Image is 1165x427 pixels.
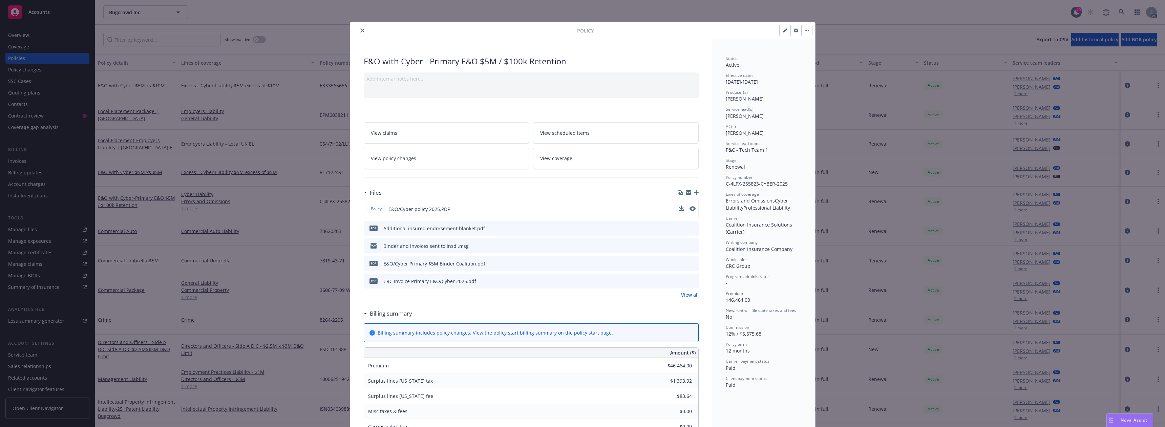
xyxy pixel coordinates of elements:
[726,147,768,153] span: P&C - Tech Team 1
[726,215,739,221] span: Carrier
[726,130,764,136] span: [PERSON_NAME]
[577,27,594,34] span: Policy
[679,206,684,213] button: download file
[690,225,696,232] button: preview file
[726,197,789,211] span: Cyber Liability
[540,129,590,136] span: View scheduled items
[690,206,696,213] button: preview file
[364,188,382,197] div: Files
[368,408,407,414] span: Misc taxes & fees
[726,341,747,347] span: Policy term
[679,242,684,250] button: download file
[726,157,737,163] span: Stage
[533,148,699,169] a: View coverage
[679,225,684,232] button: download file
[726,358,769,364] span: Carrier payment status
[726,347,750,354] span: 12 months
[726,221,793,235] span: Coalition Insurance Solutions (Carrier)
[368,362,389,369] span: Premium
[533,122,699,144] a: View scheduled items
[1121,417,1147,423] span: Nova Assist
[652,391,696,401] input: 0.00
[679,278,684,285] button: download file
[726,180,788,187] span: C-4LPX-255823-CYBER-2025
[364,56,699,67] div: E&O with Cyber - Primary E&O $5M / $100k Retention
[726,314,732,320] span: No
[388,206,450,213] span: E&O/Cyber policy 2025.PDF
[726,291,743,296] span: Premium
[726,274,769,279] span: Program administrator
[378,329,613,336] div: Billing summary includes policy changes. View the policy start billing summary on the .
[726,365,736,371] span: Paid
[726,124,736,129] span: AC(s)
[652,361,696,371] input: 0.00
[681,291,699,298] a: View all
[726,72,754,78] span: Effective dates
[383,260,485,267] div: E&O/Cyber Primary $5M Binder Coalition.pdf
[574,329,612,336] a: policy start page
[369,206,383,212] span: Policy
[690,242,696,250] button: preview file
[690,206,696,211] button: preview file
[679,260,684,267] button: download file
[364,309,412,318] div: Billing summary
[1107,414,1115,427] div: Drag to move
[726,141,760,146] span: Service lead team
[726,191,759,197] span: Lines of coverage
[726,95,764,102] span: [PERSON_NAME]
[726,280,727,286] span: -
[726,174,753,180] span: Policy number
[726,382,736,388] span: Paid
[652,406,696,417] input: 0.00
[726,239,758,245] span: Writing company
[690,260,696,267] button: preview file
[369,261,378,266] span: pdf
[743,205,790,211] span: Professional Liability
[726,62,739,68] span: Active
[726,257,747,262] span: Wholesaler
[1106,413,1153,427] button: Nova Assist
[371,155,416,162] span: View policy changes
[726,324,749,330] span: Commission
[726,197,775,204] span: Errors and Omissions
[726,297,750,303] span: $46,464.00
[670,349,696,356] span: Amount ($)
[383,225,485,232] div: Additional insured endorsement blanket.pdf
[368,378,433,384] span: Surplus lines [US_STATE] tax
[726,164,745,170] span: Renewal
[364,122,529,144] a: View claims
[383,242,469,250] div: Binder and invoices sent to insd .msg
[726,106,754,112] span: Service lead(s)
[726,72,802,85] div: [DATE] - [DATE]
[366,75,696,82] div: Add internal notes here...
[369,226,378,231] span: pdf
[726,263,750,269] span: CRC Group
[371,129,397,136] span: View claims
[364,148,529,169] a: View policy changes
[368,393,433,399] span: Surplus lines [US_STATE] fee
[370,188,382,197] h3: Files
[726,330,761,337] span: 12% / $5,575.68
[540,155,572,162] span: View coverage
[726,113,764,119] span: [PERSON_NAME]
[383,278,476,285] div: CRC Invoice Primary E&O/Cyber 2025.pdf
[726,89,748,95] span: Producer(s)
[358,26,366,35] button: close
[690,278,696,285] button: preview file
[726,56,738,61] span: Status
[370,309,412,318] h3: Billing summary
[652,376,696,386] input: 0.00
[679,206,684,211] button: download file
[726,376,767,381] span: Client payment status
[726,307,796,313] span: Newfront will file state taxes and fees
[726,246,792,252] span: Coalition Insurance Company
[369,278,378,283] span: pdf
